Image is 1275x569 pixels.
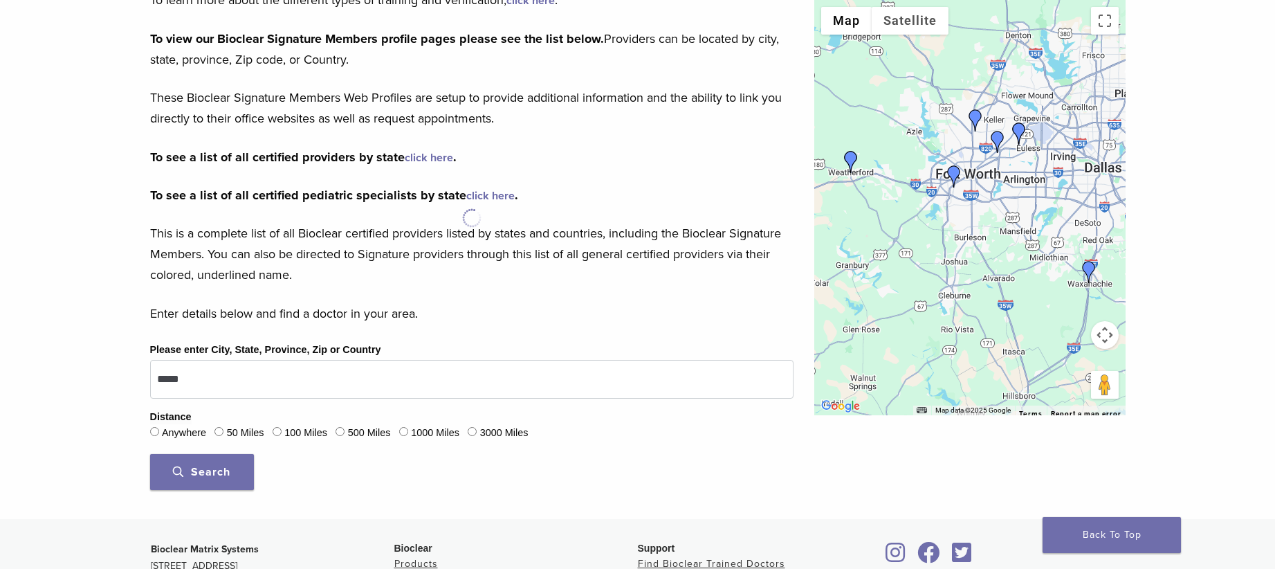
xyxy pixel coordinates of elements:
p: This is a complete list of all Bioclear certified providers listed by states and countries, inclu... [150,223,794,285]
strong: To see a list of all certified pediatric specialists by state . [150,188,518,203]
button: Keyboard shortcuts [917,406,926,415]
a: Bioclear [881,550,910,564]
a: Bioclear [913,550,945,564]
label: 500 Miles [348,426,391,441]
strong: To view our Bioclear Signature Members profile pages please see the list below. [150,31,604,46]
button: Toggle fullscreen view [1091,7,1119,35]
span: Bioclear [394,543,432,554]
span: Support [638,543,675,554]
span: Search [173,465,230,479]
a: Bioclear [948,550,977,564]
p: Enter details below and find a doctor in your area. [150,303,794,324]
div: Dr. Amy Bender [943,165,965,188]
button: Map camera controls [1091,321,1119,349]
span: Map data ©2025 Google [935,406,1011,414]
strong: Bioclear Matrix Systems [151,543,259,555]
button: Search [150,454,254,490]
label: Please enter City, State, Province, Zip or Country [150,343,381,358]
strong: To see a list of all certified providers by state . [150,150,457,165]
label: Anywhere [162,426,206,441]
p: Providers can be located by city, state, province, Zip code, or Country. [150,28,794,70]
button: Show street map [821,7,872,35]
div: Dr. Craig V. Smith [1078,261,1100,283]
label: 100 Miles [284,426,327,441]
button: Drag Pegman onto the map to open Street View [1091,371,1119,399]
div: Dr. Ashley Decker [840,151,862,173]
button: Show satellite imagery [872,7,948,35]
a: Back To Top [1043,517,1181,553]
a: click here [466,189,515,203]
div: Dr. Salil Mehta [964,109,987,132]
p: These Bioclear Signature Members Web Profiles are setup to provide additional information and the... [150,87,794,129]
a: Open this area in Google Maps (opens a new window) [818,397,863,415]
a: click here [405,151,453,165]
label: 50 Miles [227,426,264,441]
label: 1000 Miles [411,426,459,441]
div: Dr. Dakota Cooper [1008,123,1030,145]
legend: Distance [150,410,192,425]
div: Dr. Neelam Dube [987,131,1009,153]
img: Google [818,397,863,415]
a: Report a map error [1051,410,1121,417]
label: 3000 Miles [480,426,529,441]
a: Terms (opens in new tab) [1019,410,1043,418]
